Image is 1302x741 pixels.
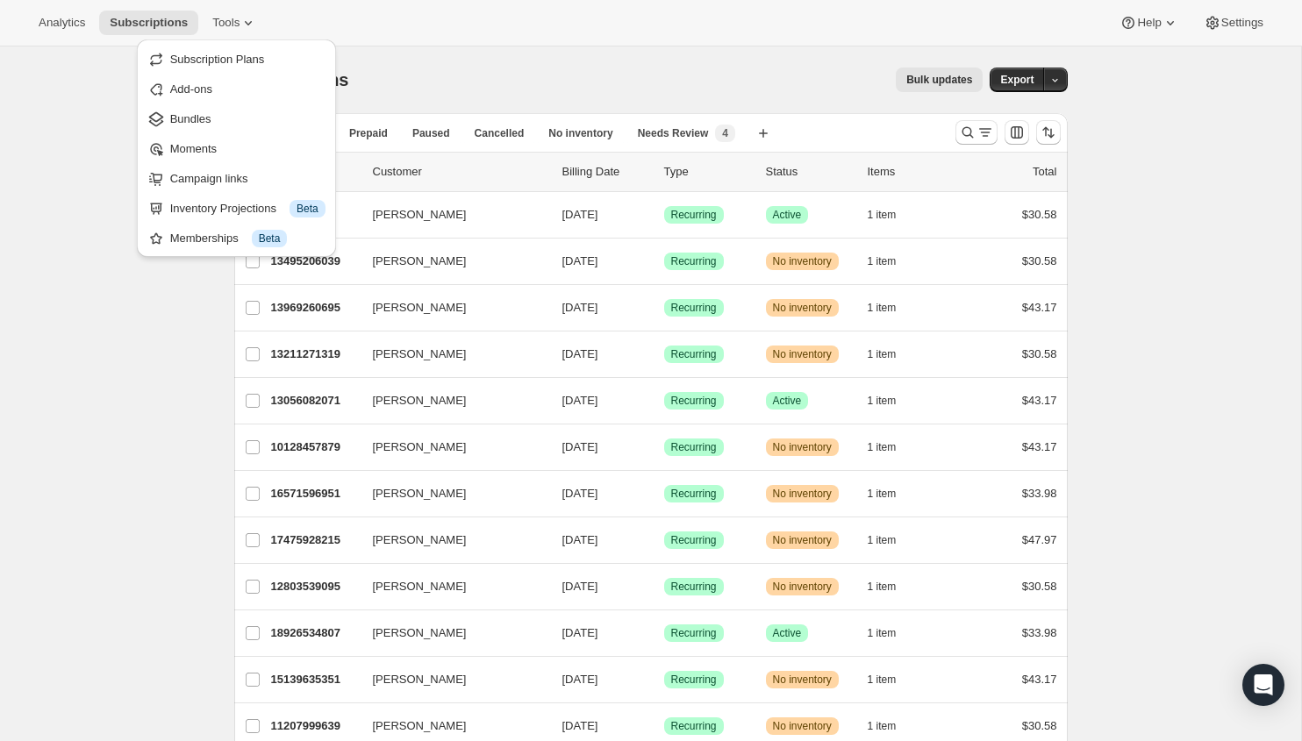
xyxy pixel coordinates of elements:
[362,387,538,415] button: [PERSON_NAME]
[868,574,916,599] button: 1 item
[868,673,897,687] span: 1 item
[868,440,897,454] span: 1 item
[671,487,717,501] span: Recurring
[773,208,802,222] span: Active
[373,392,467,410] span: [PERSON_NAME]
[562,487,598,500] span: [DATE]
[271,531,359,549] p: 17475928215
[373,299,467,317] span: [PERSON_NAME]
[1022,254,1057,267] span: $30.58
[868,394,897,408] span: 1 item
[1036,120,1061,145] button: Sort the results
[271,342,1057,367] div: 13211271319[PERSON_NAME][DATE]SuccessRecurringWarningNo inventory1 item$30.58
[362,712,538,740] button: [PERSON_NAME]
[664,163,752,181] div: Type
[868,249,916,274] button: 1 item
[373,717,467,735] span: [PERSON_NAME]
[955,120,998,145] button: Search and filter results
[271,574,1057,599] div: 12803539095[PERSON_NAME][DATE]SuccessRecurringWarningNo inventory1 item$30.58
[868,533,897,547] span: 1 item
[362,526,538,554] button: [PERSON_NAME]
[671,580,717,594] span: Recurring
[212,16,240,30] span: Tools
[1022,580,1057,593] span: $30.58
[362,340,538,368] button: [PERSON_NAME]
[773,347,832,361] span: No inventory
[868,254,897,268] span: 1 item
[362,247,538,275] button: [PERSON_NAME]
[896,68,983,92] button: Bulk updates
[202,11,268,35] button: Tools
[271,203,1057,227] div: 8197177495[PERSON_NAME][DATE]SuccessRecurringSuccessActive1 item$30.58
[1109,11,1189,35] button: Help
[373,531,467,549] span: [PERSON_NAME]
[271,388,1057,413] div: 13056082071[PERSON_NAME][DATE]SuccessRecurringSuccessActive1 item$43.17
[373,624,467,642] span: [PERSON_NAME]
[773,719,832,733] span: No inventory
[297,202,318,216] span: Beta
[142,75,331,103] button: Add-ons
[271,485,359,502] p: 16571596951
[373,206,467,224] span: [PERSON_NAME]
[868,714,916,738] button: 1 item
[868,388,916,413] button: 1 item
[1221,16,1263,30] span: Settings
[170,53,265,66] span: Subscription Plans
[271,299,359,317] p: 13969260695
[1000,73,1034,87] span: Export
[362,666,538,694] button: [PERSON_NAME]
[671,440,717,454] span: Recurring
[638,126,709,140] span: Needs Review
[868,621,916,645] button: 1 item
[142,224,331,252] button: Memberships
[562,626,598,639] span: [DATE]
[271,435,1057,460] div: 10128457879[PERSON_NAME][DATE]SuccessRecurringWarningNo inventory1 item$43.17
[170,142,217,155] span: Moments
[39,16,85,30] span: Analytics
[773,301,832,315] span: No inventory
[868,342,916,367] button: 1 item
[868,667,916,692] button: 1 item
[562,673,598,686] span: [DATE]
[671,673,717,687] span: Recurring
[868,301,897,315] span: 1 item
[1022,440,1057,453] span: $43.17
[773,394,802,408] span: Active
[373,578,467,595] span: [PERSON_NAME]
[271,671,359,688] p: 15139635351
[271,481,1057,506] div: 16571596951[PERSON_NAME][DATE]SuccessRecurringWarningNo inventory1 item$33.98
[773,533,832,547] span: No inventory
[373,253,467,270] span: [PERSON_NAME]
[562,719,598,732] span: [DATE]
[373,438,467,456] span: [PERSON_NAME]
[562,533,598,546] span: [DATE]
[142,134,331,162] button: Moments
[548,126,612,140] span: No inventory
[671,719,717,733] span: Recurring
[349,126,388,140] span: Prepaid
[259,232,281,246] span: Beta
[373,485,467,502] span: [PERSON_NAME]
[773,440,832,454] span: No inventory
[271,621,1057,645] div: 18926534807[PERSON_NAME][DATE]SuccessRecurringSuccessActive1 item$33.98
[562,440,598,453] span: [DATE]
[868,208,897,222] span: 1 item
[671,347,717,361] span: Recurring
[671,254,717,268] span: Recurring
[868,481,916,506] button: 1 item
[562,163,650,181] p: Billing Date
[562,580,598,593] span: [DATE]
[773,626,802,640] span: Active
[766,163,854,181] p: Status
[868,580,897,594] span: 1 item
[1022,673,1057,686] span: $43.17
[1022,347,1057,360] span: $30.58
[773,673,832,687] span: No inventory
[671,208,717,222] span: Recurring
[562,254,598,267] span: [DATE]
[868,487,897,501] span: 1 item
[1022,208,1057,221] span: $30.58
[868,528,916,552] button: 1 item
[868,296,916,320] button: 1 item
[271,717,359,735] p: 11207999639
